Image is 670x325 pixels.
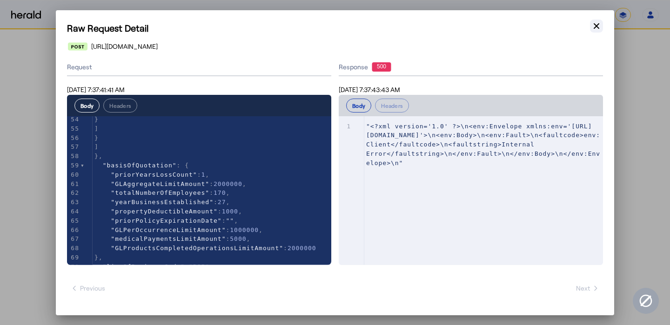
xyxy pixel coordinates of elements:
div: 66 [67,226,80,235]
span: [URL][DOMAIN_NAME] [91,42,158,51]
button: Headers [375,99,409,113]
span: 1 [201,171,206,178]
span: }, [94,254,103,261]
div: 68 [67,244,80,253]
span: 1000000 [230,226,259,233]
span: } [94,116,99,123]
span: "GLProductsCompletedOperationsLimitAmount" [111,245,283,252]
span: 27 [218,199,226,206]
div: 54 [67,115,80,124]
span: : { [94,162,189,169]
span: "" [226,217,234,224]
span: : , [94,235,251,242]
button: Body [74,99,100,113]
button: Body [346,99,371,113]
div: 70 [67,262,80,272]
span: Previous [71,284,105,293]
span: : , [94,208,242,215]
div: 57 [67,142,80,152]
span: 1000 [222,208,238,215]
text: 500 [377,63,386,70]
div: 65 [67,216,80,226]
span: "lineOfBusinessCode" [103,263,185,270]
span: "totalNumberOfEmployees" [111,189,209,196]
span: : , [94,226,263,233]
div: 64 [67,207,80,216]
div: 67 [67,234,80,244]
div: 60 [67,170,80,179]
button: Headers [103,99,137,113]
span: : , [94,171,209,178]
span: [DATE] 7:37:41:41 AM [67,86,125,93]
span: [DATE] 7:37:43:43 AM [339,86,400,93]
span: : , [94,263,214,270]
div: 61 [67,179,80,189]
span: }, [94,153,103,159]
div: 63 [67,198,80,207]
div: 58 [67,152,80,161]
div: Request [67,59,331,76]
button: Next [572,280,603,297]
span: : , [94,199,230,206]
span: Next [576,284,599,293]
div: 55 [67,124,80,133]
span: : [94,245,316,252]
span: : , [94,217,238,224]
div: Response [339,62,603,72]
span: "basisOfQuotation" [103,162,177,169]
span: } [94,134,99,141]
button: Previous [67,280,109,297]
span: "GLPerOccurrenceLimitAmount" [111,226,226,233]
div: 59 [67,161,80,170]
span: "priorYearsLossCount" [111,171,197,178]
span: "medicalPaymentsLimitAmount" [111,235,226,242]
span: "propertyDeductibleAmount" [111,208,218,215]
div: 56 [67,133,80,143]
span: : , [94,180,247,187]
span: 2000000 [288,245,316,252]
span: "BOP" [189,263,209,270]
span: 5000 [230,235,246,242]
div: 1 [339,122,352,131]
div: 69 [67,253,80,262]
span: "yearBusinessEstablished" [111,199,214,206]
span: 2000000 [214,180,242,187]
span: "priorPolicyExpirationDate" [111,217,221,224]
span: "<?xml version='1.0' ?>\n<env:Envelope xmlns:env='[URL][DOMAIN_NAME]'>\n<env:Body>\n<env:Fault>\n... [366,123,600,166]
span: 170 [214,189,226,196]
span: ] [94,125,99,132]
h1: Raw Request Detail [67,21,603,34]
span: : , [94,189,230,196]
div: 62 [67,188,80,198]
span: ] [94,143,99,150]
span: "GLAggregateLimitAmount" [111,180,209,187]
